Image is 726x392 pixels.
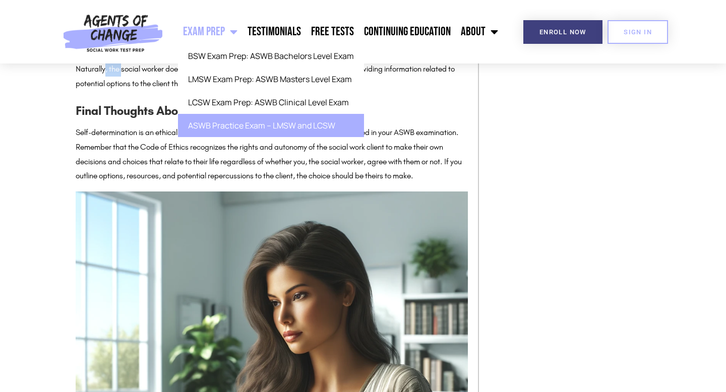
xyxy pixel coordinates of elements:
span: SIGN IN [624,29,652,35]
strong: Final Thoughts About Self-Determination [76,104,293,118]
ul: Exam Prep [178,44,364,137]
a: Free Tests [306,19,359,44]
a: Continuing Education [359,19,456,44]
a: SIGN IN [608,20,668,44]
a: LCSW Exam Prep: ASWB Clinical Level Exam [178,91,364,114]
span: Enroll Now [539,29,586,35]
a: BSW Exam Prep: ASWB Bachelors Level Exam [178,44,364,68]
a: Enroll Now [523,20,602,44]
a: About [456,19,503,44]
a: Testimonials [243,19,306,44]
a: LMSW Exam Prep: ASWB Masters Level Exam [178,68,364,91]
a: Exam Prep [178,19,243,44]
a: ASWB Practice Exam – LMSW and LCSW [178,114,364,137]
nav: Menu [168,19,504,44]
p: Self-determination is an ethical principle. For this reason, it will be covered and questioned in... [76,125,468,183]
